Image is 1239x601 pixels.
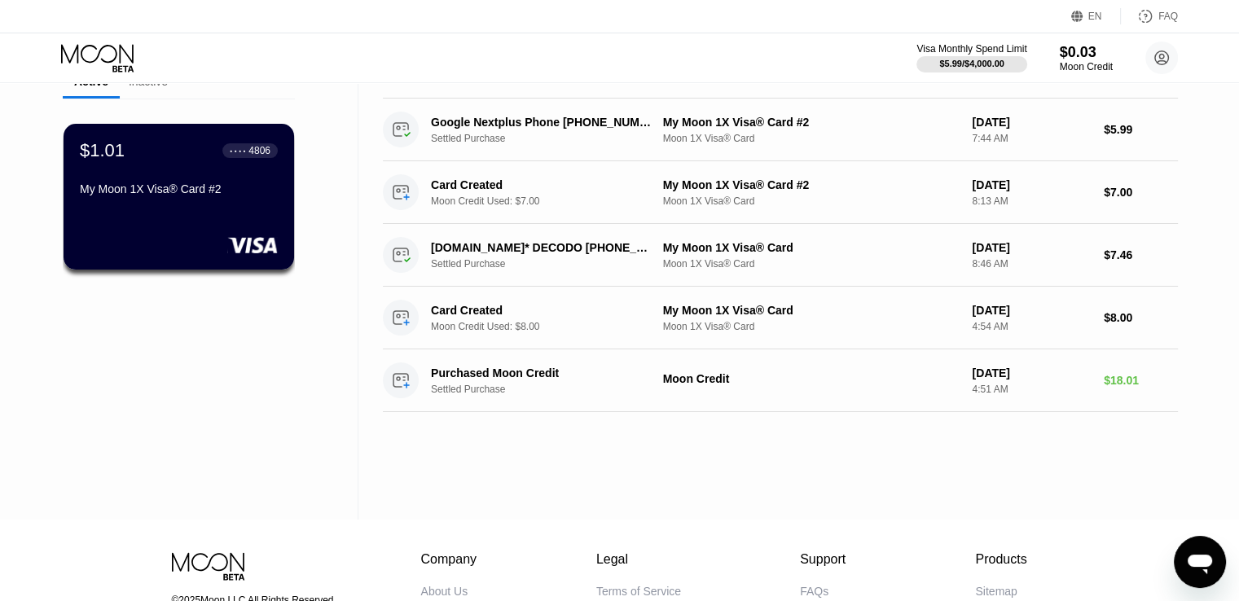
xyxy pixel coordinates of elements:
div: 7:44 AM [972,133,1091,144]
div: Purchased Moon Credit [431,366,654,379]
div: [DOMAIN_NAME]* DECODO [PHONE_NUMBER] US [431,241,654,254]
div: 4806 [248,145,270,156]
div: $8.00 [1104,311,1178,324]
div: About Us [421,585,468,598]
div: $1.01● ● ● ●4806My Moon 1X Visa® Card #2 [64,124,294,270]
div: $5.99 / $4,000.00 [939,59,1004,68]
div: Google Nextplus Phone [PHONE_NUMBER] US [431,116,654,129]
div: FAQs [800,585,828,598]
div: $5.99 [1104,123,1178,136]
div: Terms of Service [596,585,681,598]
div: Sitemap [975,585,1017,598]
div: My Moon 1X Visa® Card #2 [80,182,278,195]
div: Moon Credit Used: $8.00 [431,321,671,332]
div: Company [421,552,477,567]
div: Settled Purchase [431,133,671,144]
div: Support [800,552,856,567]
div: Card Created [431,304,654,317]
div: 8:13 AM [972,195,1091,207]
div: Moon Credit [663,372,960,385]
div: Visa Monthly Spend Limit$5.99/$4,000.00 [916,43,1026,72]
div: Settled Purchase [431,384,671,395]
div: Moon 1X Visa® Card [663,321,960,332]
div: Card CreatedMoon Credit Used: $8.00My Moon 1X Visa® CardMoon 1X Visa® Card[DATE]4:54 AM$8.00 [383,287,1178,349]
div: Moon 1X Visa® Card [663,195,960,207]
div: [DATE] [972,304,1091,317]
div: 4:51 AM [972,384,1091,395]
div: $0.03 [1060,44,1113,61]
div: $1.01 [80,140,125,161]
div: [DATE] [972,241,1091,254]
div: Card Created [431,178,654,191]
div: $0.03Moon Credit [1060,44,1113,72]
div: FAQ [1158,11,1178,22]
div: [DOMAIN_NAME]* DECODO [PHONE_NUMBER] USSettled PurchaseMy Moon 1X Visa® CardMoon 1X Visa® Card[DA... [383,224,1178,287]
div: Purchased Moon CreditSettled PurchaseMoon Credit[DATE]4:51 AM$18.01 [383,349,1178,412]
div: Moon 1X Visa® Card [663,258,960,270]
iframe: Button to launch messaging window [1174,536,1226,588]
div: Moon Credit [1060,61,1113,72]
div: My Moon 1X Visa® Card #2 [663,116,960,129]
div: Settled Purchase [431,258,671,270]
div: 4:54 AM [972,321,1091,332]
div: $7.00 [1104,186,1178,199]
div: 8:46 AM [972,258,1091,270]
div: My Moon 1X Visa® Card [663,241,960,254]
div: Visa Monthly Spend Limit [916,43,1026,55]
div: ● ● ● ● [230,148,246,153]
div: My Moon 1X Visa® Card #2 [663,178,960,191]
div: My Moon 1X Visa® Card [663,304,960,317]
div: EN [1071,8,1121,24]
div: $7.46 [1104,248,1178,261]
div: Products [975,552,1026,567]
div: Moon Credit Used: $7.00 [431,195,671,207]
div: FAQ [1121,8,1178,24]
div: Google Nextplus Phone [PHONE_NUMBER] USSettled PurchaseMy Moon 1X Visa® Card #2Moon 1X Visa® Card... [383,99,1178,161]
div: Moon 1X Visa® Card [663,133,960,144]
div: [DATE] [972,178,1091,191]
div: EN [1088,11,1102,22]
div: Card CreatedMoon Credit Used: $7.00My Moon 1X Visa® Card #2Moon 1X Visa® Card[DATE]8:13 AM$7.00 [383,161,1178,224]
div: [DATE] [972,116,1091,129]
div: $18.01 [1104,374,1178,387]
div: [DATE] [972,366,1091,379]
div: Legal [596,552,681,567]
